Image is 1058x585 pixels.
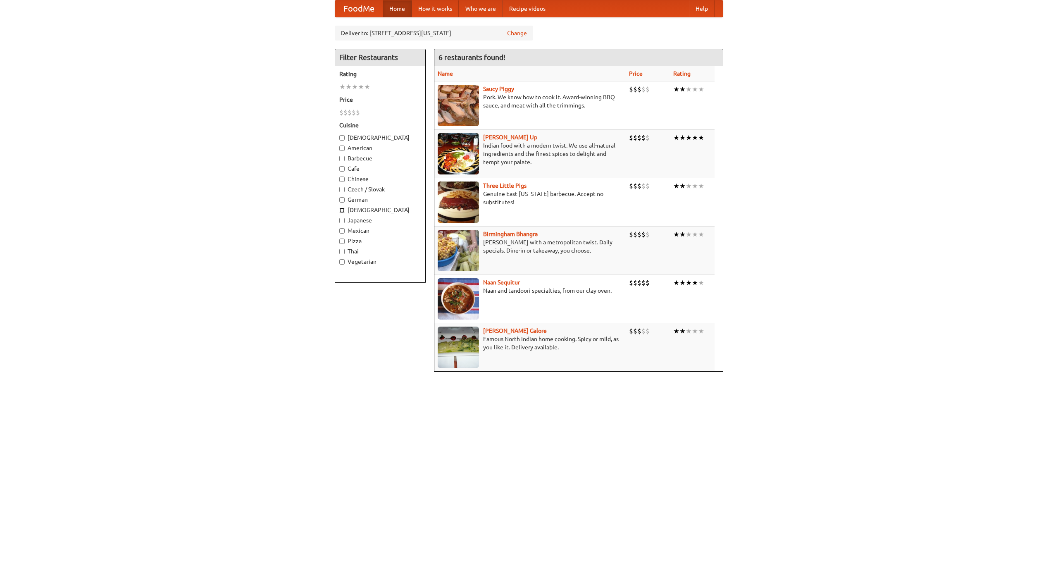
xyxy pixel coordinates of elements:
[438,335,622,351] p: Famous North Indian home cooking. Spicy or mild, as you like it. Delivery available.
[483,279,520,286] a: Naan Sequitur
[339,206,421,214] label: [DEMOGRAPHIC_DATA]
[358,82,364,91] li: ★
[339,259,345,265] input: Vegetarian
[339,135,345,141] input: [DEMOGRAPHIC_DATA]
[637,85,641,94] li: $
[339,175,421,183] label: Chinese
[348,108,352,117] li: $
[483,182,527,189] a: Three Little Pigs
[679,85,686,94] li: ★
[438,53,505,61] ng-pluralize: 6 restaurants found!
[629,181,633,191] li: $
[412,0,459,17] a: How it works
[692,327,698,336] li: ★
[339,177,345,182] input: Chinese
[637,181,641,191] li: $
[641,133,646,142] li: $
[383,0,412,17] a: Home
[339,258,421,266] label: Vegetarian
[438,190,622,206] p: Genuine East [US_STATE] barbecue. Accept no substitutes!
[686,278,692,287] li: ★
[438,85,479,126] img: saucy.jpg
[339,165,421,173] label: Cafe
[364,82,370,91] li: ★
[679,278,686,287] li: ★
[686,327,692,336] li: ★
[438,238,622,255] p: [PERSON_NAME] with a metropolitan twist. Daily specials. Dine-in or takeaway, you choose.
[339,247,421,255] label: Thai
[641,327,646,336] li: $
[339,144,421,152] label: American
[339,96,421,104] h5: Price
[698,85,704,94] li: ★
[438,230,479,271] img: bhangra.jpg
[339,146,345,151] input: American
[339,208,345,213] input: [DEMOGRAPHIC_DATA]
[438,141,622,166] p: Indian food with a modern twist. We use all-natural ingredients and the finest spices to delight ...
[339,237,421,245] label: Pizza
[629,133,633,142] li: $
[339,185,421,193] label: Czech / Slovak
[646,327,650,336] li: $
[633,230,637,239] li: $
[339,239,345,244] input: Pizza
[507,29,527,37] a: Change
[633,133,637,142] li: $
[343,108,348,117] li: $
[438,70,453,77] a: Name
[686,133,692,142] li: ★
[629,85,633,94] li: $
[629,230,633,239] li: $
[673,70,691,77] a: Rating
[339,249,345,254] input: Thai
[637,230,641,239] li: $
[339,227,421,235] label: Mexican
[483,231,538,237] a: Birmingham Bhangra
[673,133,679,142] li: ★
[646,230,650,239] li: $
[698,327,704,336] li: ★
[438,133,479,174] img: curryup.jpg
[346,82,352,91] li: ★
[646,278,650,287] li: $
[641,181,646,191] li: $
[673,327,679,336] li: ★
[641,230,646,239] li: $
[673,85,679,94] li: ★
[339,216,421,224] label: Japanese
[673,230,679,239] li: ★
[673,278,679,287] li: ★
[679,181,686,191] li: ★
[483,86,514,92] a: Saucy Piggy
[459,0,503,17] a: Who we are
[692,181,698,191] li: ★
[335,0,383,17] a: FoodMe
[698,278,704,287] li: ★
[633,327,637,336] li: $
[641,85,646,94] li: $
[339,166,345,172] input: Cafe
[352,82,358,91] li: ★
[503,0,552,17] a: Recipe videos
[673,181,679,191] li: ★
[339,82,346,91] li: ★
[698,133,704,142] li: ★
[339,121,421,129] h5: Cuisine
[686,230,692,239] li: ★
[698,181,704,191] li: ★
[335,26,533,41] div: Deliver to: [STREET_ADDRESS][US_STATE]
[335,49,425,66] h4: Filter Restaurants
[692,85,698,94] li: ★
[629,327,633,336] li: $
[483,327,547,334] a: [PERSON_NAME] Galore
[339,154,421,162] label: Barbecue
[339,218,345,223] input: Japanese
[637,327,641,336] li: $
[356,108,360,117] li: $
[339,228,345,234] input: Mexican
[633,278,637,287] li: $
